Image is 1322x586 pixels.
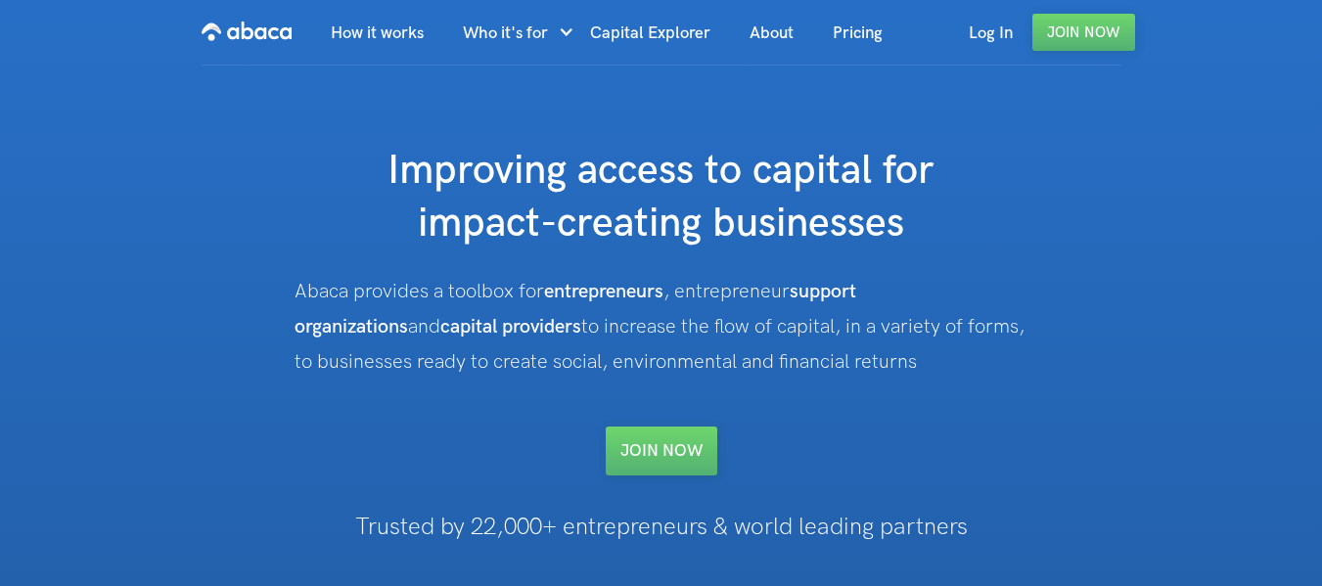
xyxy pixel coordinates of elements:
[199,515,1124,540] h1: Trusted by 22,000+ entrepreneurs & world leading partners
[1032,14,1135,51] a: Join Now
[544,280,663,303] strong: entrepreneurs
[202,16,292,47] img: Abaca logo
[295,274,1028,380] div: Abaca provides a toolbox for , entrepreneur and to increase the flow of capital, in a variety of ...
[270,145,1053,250] h1: Improving access to capital for impact-creating businesses
[440,315,581,338] strong: capital providers
[606,427,717,475] a: Join NOW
